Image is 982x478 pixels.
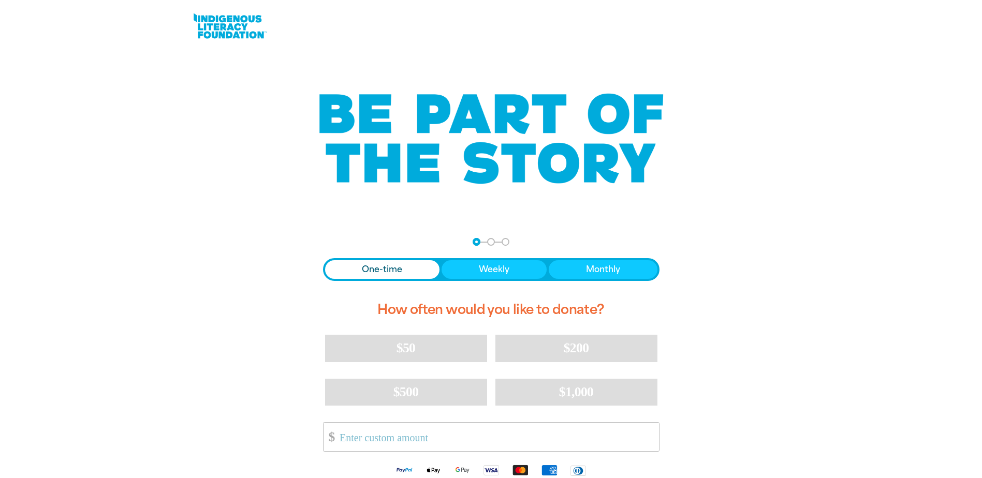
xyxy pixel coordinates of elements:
[442,260,547,279] button: Weekly
[549,260,657,279] button: Monthly
[487,238,495,246] button: Navigate to step 2 of 3 to enter your details
[324,425,335,449] span: $
[473,238,480,246] button: Navigate to step 1 of 3 to enter your donation amount
[535,464,564,476] img: American Express logo
[495,335,657,362] button: $200
[564,465,593,476] img: Diners Club logo
[559,384,594,399] span: $1,000
[393,384,419,399] span: $500
[477,464,506,476] img: Visa logo
[586,263,620,276] span: Monthly
[564,340,589,355] span: $200
[332,423,658,451] input: Enter custom amount
[362,263,402,276] span: One-time
[506,464,535,476] img: Mastercard logo
[502,238,509,246] button: Navigate to step 3 of 3 to enter your payment details
[323,293,659,326] h2: How often would you like to donate?
[495,379,657,406] button: $1,000
[479,263,509,276] span: Weekly
[419,464,448,476] img: Apple Pay logo
[325,379,487,406] button: $500
[448,464,477,476] img: Google Pay logo
[390,464,419,476] img: Paypal logo
[310,73,672,205] img: Be part of the story
[323,258,659,281] div: Donation frequency
[397,340,415,355] span: $50
[325,260,440,279] button: One-time
[325,335,487,362] button: $50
